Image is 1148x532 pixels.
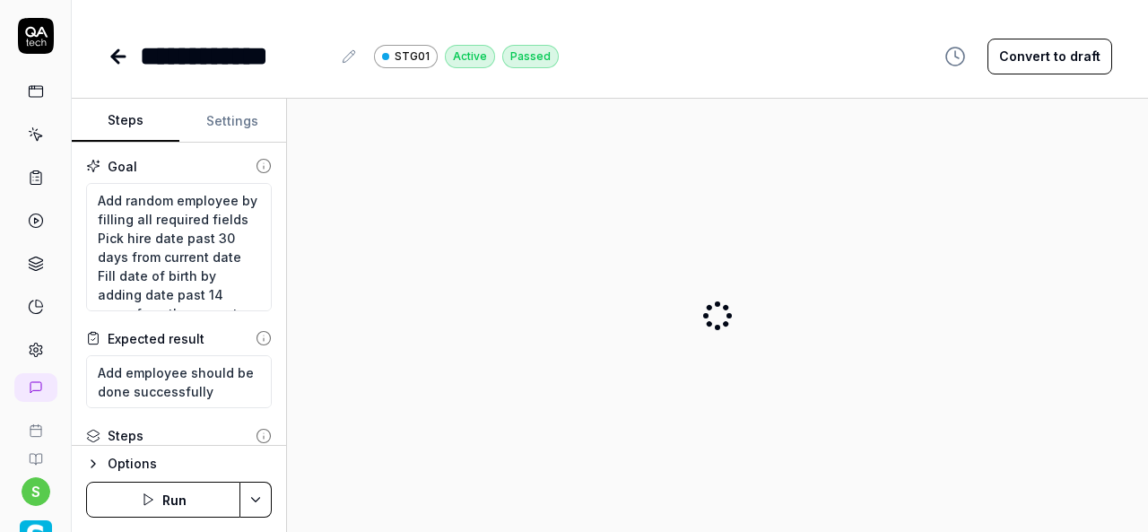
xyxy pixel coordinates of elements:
[86,482,240,518] button: Run
[502,45,559,68] div: Passed
[108,329,204,348] div: Expected result
[86,453,272,475] button: Options
[374,44,438,68] a: STG01
[72,100,179,143] button: Steps
[987,39,1112,74] button: Convert to draft
[14,373,57,402] a: New conversation
[108,157,137,176] div: Goal
[108,426,143,445] div: Steps
[7,409,64,438] a: Book a call with us
[108,453,272,475] div: Options
[22,477,50,506] button: s
[395,48,430,65] span: STG01
[7,438,64,467] a: Documentation
[445,45,495,68] div: Active
[934,39,977,74] button: View version history
[179,100,287,143] button: Settings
